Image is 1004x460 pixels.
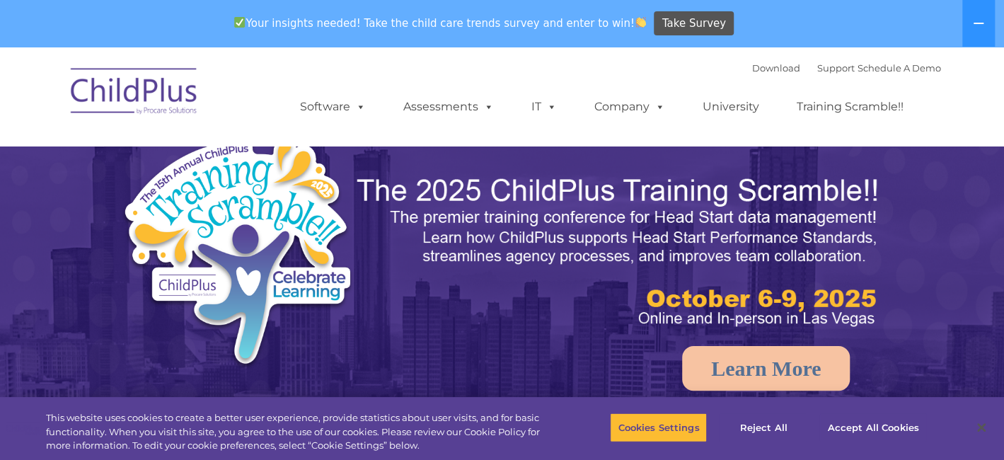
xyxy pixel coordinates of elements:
button: Cookies Settings [610,413,707,442]
a: Company [580,93,679,121]
a: Support [817,62,855,74]
a: Take Survey [654,11,734,36]
a: Training Scramble!! [783,93,918,121]
a: Software [286,93,380,121]
span: Take Survey [662,11,726,36]
span: Last name [197,93,240,104]
button: Accept All Cookies [819,413,926,442]
img: ChildPlus by Procare Solutions [64,58,205,129]
img: 👏 [635,17,646,28]
a: Download [752,62,800,74]
font: | [752,62,941,74]
div: This website uses cookies to create a better user experience, provide statistics about user visit... [46,411,552,453]
a: Learn More [682,346,850,391]
a: IT [517,93,571,121]
button: Close [966,412,997,443]
span: Phone number [197,151,257,162]
a: Schedule A Demo [858,62,941,74]
img: ✅ [234,17,245,28]
a: University [688,93,773,121]
button: Reject All [719,413,807,442]
a: Assessments [389,93,508,121]
span: Your insights needed! Take the child care trends survey and enter to win! [229,9,652,37]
